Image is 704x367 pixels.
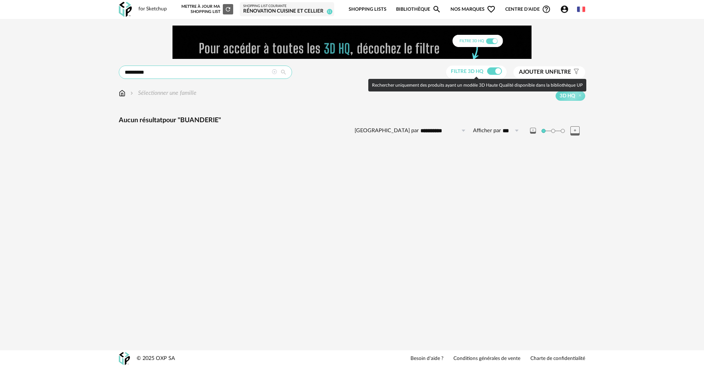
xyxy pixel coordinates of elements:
[560,5,569,14] span: Account Circle icon
[119,352,130,365] img: OXP
[129,89,135,97] img: svg+xml;base64,PHN2ZyB3aWR0aD0iMTYiIGhlaWdodD0iMTYiIHZpZXdCb3g9IjAgMCAxNiAxNiIgZmlsbD0ibm9uZSIgeG...
[243,8,331,15] div: Rénovation cuisine et cellier
[243,4,331,9] div: Shopping List courante
[560,5,572,14] span: Account Circle icon
[473,127,501,134] label: Afficher par
[410,356,443,362] a: Besoin d'aide ?
[577,5,585,13] img: fr
[119,89,125,97] img: svg+xml;base64,PHN2ZyB3aWR0aD0iMTYiIGhlaWdodD0iMTciIHZpZXdCb3g9IjAgMCAxNiAxNyIgZmlsbD0ibm9uZSIgeG...
[129,89,197,97] div: Sélectionner une famille
[180,4,233,14] div: Mettre à jour ma Shopping List
[530,356,585,362] a: Charte de confidentialité
[119,2,132,17] img: OXP
[487,5,496,14] span: Heart Outline icon
[172,26,532,59] img: FILTRE%20HQ%20NEW_V1%20(4).gif
[225,7,231,11] span: Refresh icon
[119,116,585,125] div: Aucun résultat
[396,1,441,18] a: BibliothèqueMagnify icon
[138,6,167,13] div: for Sketchup
[453,356,520,362] a: Conditions générales de vente
[519,69,571,76] span: filtre
[513,66,585,78] button: Ajouter unfiltre Filter icon
[571,69,580,76] span: Filter icon
[327,9,332,14] span: 11
[349,1,386,18] a: Shopping Lists
[432,5,441,14] span: Magnify icon
[542,5,551,14] span: Help Circle Outline icon
[368,79,586,91] div: Rechercher uniquement des produits ayant un modèle 3D Haute Qualité disponible dans la bibliothèq...
[450,1,496,18] span: Nos marques
[162,117,221,124] span: pour "BUANDERIE"
[451,69,483,74] span: Filtre 3D HQ
[243,4,331,15] a: Shopping List courante Rénovation cuisine et cellier 11
[505,5,551,14] span: Centre d'aideHelp Circle Outline icon
[519,69,554,75] span: Ajouter un
[137,355,175,362] div: © 2025 OXP SA
[560,93,575,99] span: 3D HQ
[355,127,419,134] label: [GEOGRAPHIC_DATA] par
